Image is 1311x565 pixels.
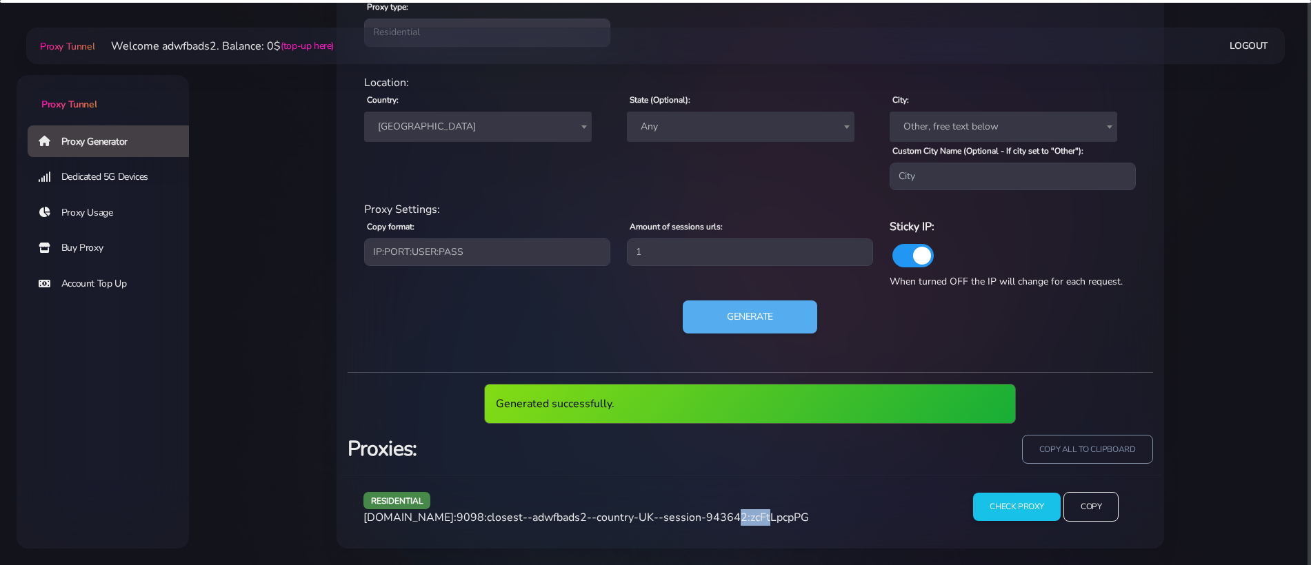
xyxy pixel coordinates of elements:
span: United Kingdom [372,117,583,136]
a: (top-up here) [281,39,334,53]
div: Proxy Settings: [356,201,1145,218]
a: Logout [1230,33,1268,59]
span: Other, free text below [898,117,1109,136]
span: Any [635,117,846,136]
span: When turned OFF the IP will change for each request. [890,275,1123,288]
a: Proxy Generator [28,125,200,157]
input: copy all to clipboard [1022,435,1153,464]
label: Copy format: [367,220,414,233]
h6: Sticky IP: [890,218,1136,236]
input: City [890,163,1136,190]
div: Location: [356,74,1145,91]
iframe: Webchat Widget [1108,340,1294,548]
label: City: [892,94,909,106]
span: Proxy Tunnel [41,98,97,111]
label: Proxy type: [367,1,408,13]
label: Amount of sessions urls: [630,220,723,233]
a: Proxy Tunnel [37,35,94,57]
li: Welcome adwfbads2. Balance: 0$ [94,38,334,54]
label: Country: [367,94,399,106]
span: residential [363,492,431,509]
a: Proxy Tunnel [17,75,189,112]
input: Copy [1063,492,1119,522]
a: Proxy Usage [28,197,200,229]
a: Buy Proxy [28,232,200,264]
label: Custom City Name (Optional - If city set to "Other"): [892,145,1083,157]
button: Generate [683,300,817,333]
div: Generated successfully. [484,384,1016,424]
span: Other, free text below [890,112,1117,142]
label: State (Optional): [630,94,690,106]
input: Check Proxy [973,493,1061,521]
a: Account Top Up [28,268,200,300]
span: [DOMAIN_NAME]:9098:closest--adwfbads2--country-UK--session-943642:zcFtLpcpPG [363,510,809,525]
span: Any [627,112,854,142]
a: Dedicated 5G Devices [28,161,200,193]
span: Proxy Tunnel [40,40,94,53]
span: United Kingdom [364,112,592,142]
h3: Proxies: [348,435,742,463]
